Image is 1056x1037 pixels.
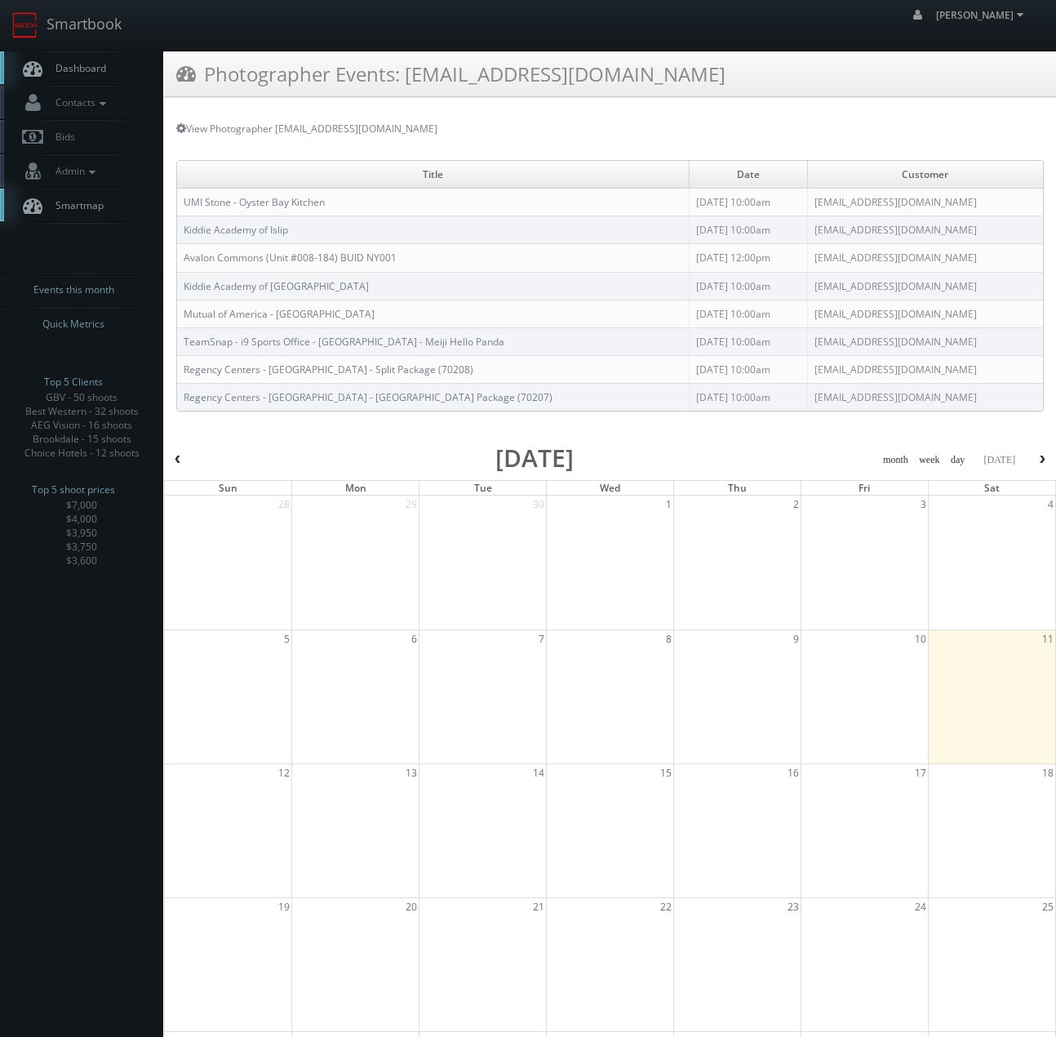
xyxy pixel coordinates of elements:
[807,216,1043,244] td: [EMAIL_ADDRESS][DOMAIN_NAME]
[913,450,946,470] button: week
[919,496,928,513] span: 3
[690,327,808,355] td: [DATE] 10:00am
[44,374,103,390] span: Top 5 Clients
[1040,898,1055,915] span: 25
[690,189,808,216] td: [DATE] 10:00am
[277,764,291,781] span: 12
[807,327,1043,355] td: [EMAIL_ADDRESS][DOMAIN_NAME]
[537,630,546,648] span: 7
[807,161,1043,189] td: Customer
[184,335,504,349] a: TeamSnap - i9 Sports Office - [GEOGRAPHIC_DATA] - Meiji Hello Panda
[664,630,673,648] span: 8
[690,244,808,272] td: [DATE] 12:00pm
[33,282,114,298] span: Events this month
[219,481,237,495] span: Sun
[659,764,673,781] span: 15
[184,279,369,293] a: Kiddie Academy of [GEOGRAPHIC_DATA]
[690,161,808,189] td: Date
[177,161,690,189] td: Title
[807,272,1043,300] td: [EMAIL_ADDRESS][DOMAIN_NAME]
[410,630,419,648] span: 6
[659,898,673,915] span: 22
[728,481,747,495] span: Thu
[690,216,808,244] td: [DATE] 10:00am
[978,450,1021,470] button: [DATE]
[690,300,808,327] td: [DATE] 10:00am
[176,60,725,88] h3: Photographer Events: [EMAIL_ADDRESS][DOMAIN_NAME]
[807,384,1043,412] td: [EMAIL_ADDRESS][DOMAIN_NAME]
[474,481,492,495] span: Tue
[282,630,291,648] span: 5
[531,898,546,915] span: 21
[984,481,1000,495] span: Sat
[184,223,288,237] a: Kiddie Academy of Islip
[531,496,546,513] span: 30
[792,630,801,648] span: 9
[277,898,291,915] span: 19
[531,764,546,781] span: 14
[184,363,473,376] a: Regency Centers - [GEOGRAPHIC_DATA] - Split Package (70208)
[47,198,104,212] span: Smartmap
[1040,764,1055,781] span: 18
[404,764,419,781] span: 13
[913,898,928,915] span: 24
[786,898,801,915] span: 23
[1040,630,1055,648] span: 11
[807,189,1043,216] td: [EMAIL_ADDRESS][DOMAIN_NAME]
[690,384,808,412] td: [DATE] 10:00am
[47,61,106,75] span: Dashboard
[47,130,75,144] span: Bids
[12,12,38,38] img: smartbook-logo.png
[859,481,870,495] span: Fri
[345,481,366,495] span: Mon
[404,496,419,513] span: 29
[913,630,928,648] span: 10
[664,496,673,513] span: 1
[807,244,1043,272] td: [EMAIL_ADDRESS][DOMAIN_NAME]
[176,122,437,136] a: View Photographer [EMAIL_ADDRESS][DOMAIN_NAME]
[47,164,100,178] span: Admin
[877,450,914,470] button: month
[690,272,808,300] td: [DATE] 10:00am
[600,481,620,495] span: Wed
[936,8,1028,22] span: [PERSON_NAME]
[792,496,801,513] span: 2
[184,251,397,265] a: Avalon Commons (Unit #008-184) BUID NY001
[47,96,110,109] span: Contacts
[807,355,1043,383] td: [EMAIL_ADDRESS][DOMAIN_NAME]
[1046,496,1055,513] span: 4
[786,764,801,781] span: 16
[690,355,808,383] td: [DATE] 10:00am
[945,450,971,470] button: day
[184,390,552,404] a: Regency Centers - [GEOGRAPHIC_DATA] - [GEOGRAPHIC_DATA] Package (70207)
[277,496,291,513] span: 28
[42,316,104,332] span: Quick Metrics
[404,898,419,915] span: 20
[184,307,375,321] a: Mutual of America - [GEOGRAPHIC_DATA]
[184,195,325,209] a: UMI Stone - Oyster Bay Kitchen
[807,300,1043,327] td: [EMAIL_ADDRESS][DOMAIN_NAME]
[495,450,574,466] h2: [DATE]
[913,764,928,781] span: 17
[32,482,115,498] span: Top 5 shoot prices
